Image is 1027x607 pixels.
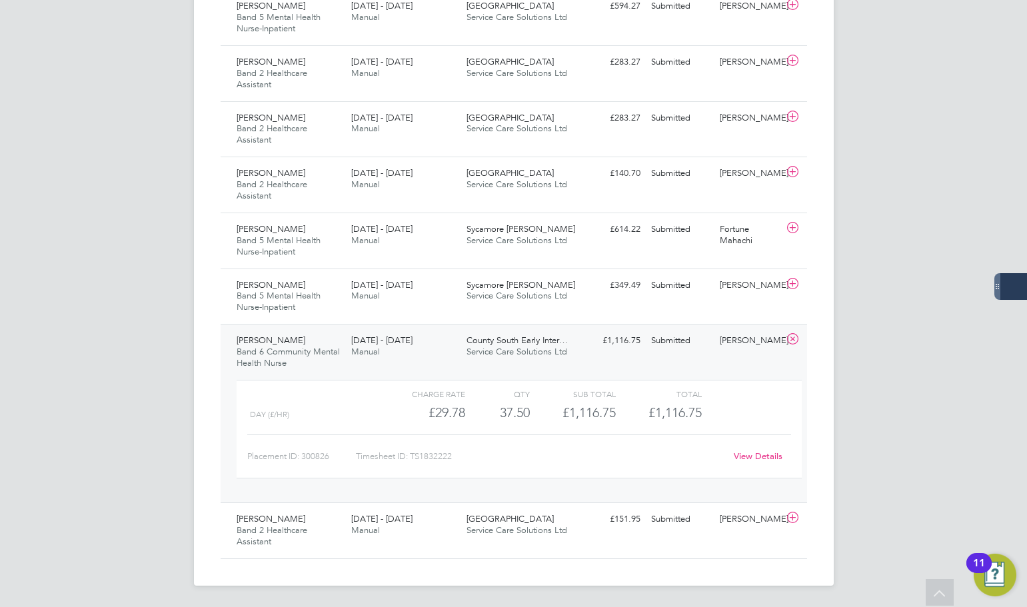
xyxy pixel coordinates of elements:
[530,386,616,402] div: Sub Total
[237,112,305,123] span: [PERSON_NAME]
[576,107,646,129] div: £283.27
[467,223,575,235] span: Sycamore [PERSON_NAME]
[646,330,715,352] div: Submitted
[351,56,413,67] span: [DATE] - [DATE]
[237,123,307,145] span: Band 2 Healthcare Assistant
[714,330,784,352] div: [PERSON_NAME]
[714,107,784,129] div: [PERSON_NAME]
[576,275,646,297] div: £349.49
[351,334,413,346] span: [DATE] - [DATE]
[237,223,305,235] span: [PERSON_NAME]
[467,334,568,346] span: County South Early Inter…
[379,402,465,424] div: £29.78
[351,179,380,190] span: Manual
[646,107,715,129] div: Submitted
[467,179,567,190] span: Service Care Solutions Ltd
[237,67,307,90] span: Band 2 Healthcare Assistant
[351,279,413,291] span: [DATE] - [DATE]
[237,513,305,524] span: [PERSON_NAME]
[351,123,380,134] span: Manual
[646,508,715,530] div: Submitted
[734,450,782,462] a: View Details
[351,112,413,123] span: [DATE] - [DATE]
[467,123,567,134] span: Service Care Solutions Ltd
[237,56,305,67] span: [PERSON_NAME]
[237,167,305,179] span: [PERSON_NAME]
[467,11,567,23] span: Service Care Solutions Ltd
[351,167,413,179] span: [DATE] - [DATE]
[237,179,307,201] span: Band 2 Healthcare Assistant
[247,446,356,467] div: Placement ID: 300826
[351,346,380,357] span: Manual
[576,219,646,241] div: £614.22
[616,386,702,402] div: Total
[351,67,380,79] span: Manual
[646,275,715,297] div: Submitted
[714,163,784,185] div: [PERSON_NAME]
[974,554,1016,596] button: Open Resource Center, 11 new notifications
[237,524,307,547] span: Band 2 Healthcare Assistant
[646,219,715,241] div: Submitted
[351,524,380,536] span: Manual
[237,11,321,34] span: Band 5 Mental Health Nurse-Inpatient
[465,386,530,402] div: QTY
[351,290,380,301] span: Manual
[714,51,784,73] div: [PERSON_NAME]
[576,508,646,530] div: £151.95
[351,223,413,235] span: [DATE] - [DATE]
[237,334,305,346] span: [PERSON_NAME]
[530,402,616,424] div: £1,116.75
[467,290,567,301] span: Service Care Solutions Ltd
[714,508,784,530] div: [PERSON_NAME]
[351,235,380,246] span: Manual
[356,446,726,467] div: Timesheet ID: TS1832222
[973,563,985,580] div: 11
[467,524,567,536] span: Service Care Solutions Ltd
[467,67,567,79] span: Service Care Solutions Ltd
[576,330,646,352] div: £1,116.75
[714,275,784,297] div: [PERSON_NAME]
[250,410,289,419] span: Day (£/HR)
[351,513,413,524] span: [DATE] - [DATE]
[646,51,715,73] div: Submitted
[576,163,646,185] div: £140.70
[467,56,554,67] span: [GEOGRAPHIC_DATA]
[467,235,567,246] span: Service Care Solutions Ltd
[237,235,321,257] span: Band 5 Mental Health Nurse-Inpatient
[467,167,554,179] span: [GEOGRAPHIC_DATA]
[576,51,646,73] div: £283.27
[351,11,380,23] span: Manual
[465,402,530,424] div: 37.50
[714,219,784,252] div: Fortune Mahachi
[467,112,554,123] span: [GEOGRAPHIC_DATA]
[237,279,305,291] span: [PERSON_NAME]
[237,290,321,312] span: Band 5 Mental Health Nurse-Inpatient
[648,404,702,420] span: £1,116.75
[646,163,715,185] div: Submitted
[379,386,465,402] div: Charge rate
[467,346,567,357] span: Service Care Solutions Ltd
[467,279,575,291] span: Sycamore [PERSON_NAME]
[237,346,340,368] span: Band 6 Community Mental Health Nurse
[467,513,554,524] span: [GEOGRAPHIC_DATA]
